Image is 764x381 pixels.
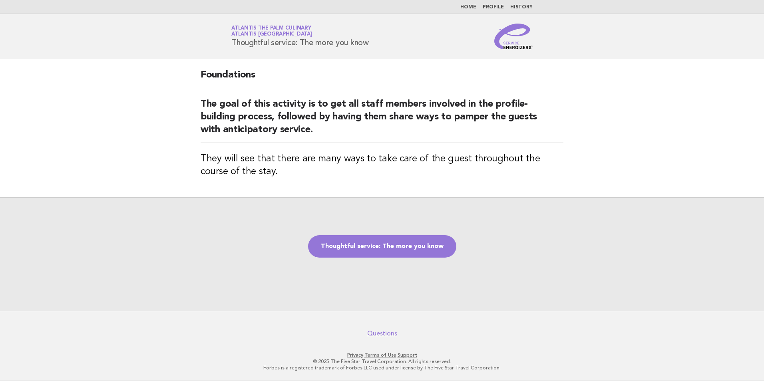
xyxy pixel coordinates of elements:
h2: The goal of this activity is to get all staff members involved in the profile-building process, f... [201,98,563,143]
span: Atlantis [GEOGRAPHIC_DATA] [231,32,312,37]
a: Home [460,5,476,10]
p: © 2025 The Five Star Travel Corporation. All rights reserved. [137,358,627,365]
img: Service Energizers [494,24,533,49]
a: Profile [483,5,504,10]
a: Questions [367,329,397,337]
p: · · [137,352,627,358]
a: Terms of Use [364,352,396,358]
h2: Foundations [201,69,563,88]
h1: Thoughtful service: The more you know [231,26,369,47]
a: Support [398,352,417,358]
a: Privacy [347,352,363,358]
a: History [510,5,533,10]
p: Forbes is a registered trademark of Forbes LLC used under license by The Five Star Travel Corpora... [137,365,627,371]
a: Thoughtful service: The more you know [308,235,456,258]
h3: They will see that there are many ways to take care of the guest throughout the course of the stay. [201,153,563,178]
a: Atlantis The Palm CulinaryAtlantis [GEOGRAPHIC_DATA] [231,26,312,37]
